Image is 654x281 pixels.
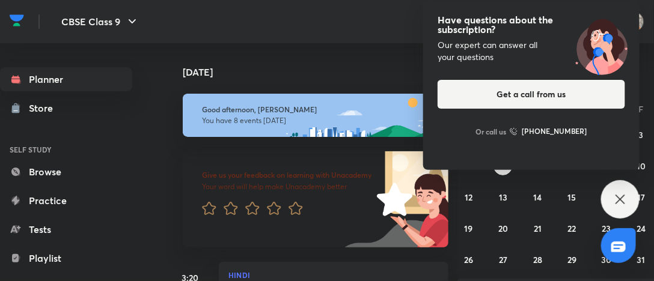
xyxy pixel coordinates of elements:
button: October 24, 2025 [632,219,651,238]
abbr: October 21, 2025 [534,223,542,234]
abbr: October 12, 2025 [465,192,472,203]
img: feedback_image [336,151,448,247]
button: October 30, 2025 [597,250,616,269]
button: October 19, 2025 [459,219,478,238]
h6: Good afternoon, [PERSON_NAME] [202,105,429,114]
h6: [PHONE_NUMBER] [522,125,587,137]
abbr: October 31, 2025 [637,254,646,265]
abbr: October 6, 2025 [501,160,506,172]
abbr: October 5, 2025 [466,160,471,172]
button: Get a call from us [438,80,625,109]
p: You have 8 events [DATE] [202,116,429,125]
a: [PHONE_NUMBER] [510,125,587,137]
abbr: October 29, 2025 [567,254,576,265]
abbr: October 28, 2025 [533,254,542,265]
img: afternoon [183,94,445,137]
h4: [DATE] [183,67,460,77]
abbr: October 10, 2025 [637,160,646,172]
button: October 3, 2025 [632,125,651,144]
abbr: October 24, 2025 [637,223,646,234]
abbr: October 27, 2025 [499,254,507,265]
button: October 20, 2025 [494,219,513,238]
abbr: October 26, 2025 [464,254,473,265]
div: Our expert can answer all your questions [438,39,625,63]
button: CBSE Class 9 [54,10,147,34]
abbr: October 20, 2025 [498,223,508,234]
img: Company Logo [10,11,24,29]
button: October 12, 2025 [459,187,478,207]
abbr: Friday [639,103,644,115]
button: October 27, 2025 [494,250,513,269]
abbr: October 13, 2025 [499,192,507,203]
button: October 10, 2025 [632,156,651,175]
abbr: October 30, 2025 [602,254,612,265]
button: October 23, 2025 [597,219,616,238]
abbr: October 3, 2025 [639,129,644,140]
abbr: October 17, 2025 [637,192,645,203]
abbr: October 15, 2025 [568,192,576,203]
abbr: October 14, 2025 [534,192,542,203]
h4: Have questions about the subscription? [438,15,625,34]
button: October 21, 2025 [528,219,548,238]
abbr: October 8, 2025 [570,160,575,172]
button: October 17, 2025 [632,187,651,207]
button: October 26, 2025 [459,250,478,269]
h6: Give us your feedback on learning with Unacademy [202,171,374,180]
button: October 29, 2025 [563,250,582,269]
abbr: October 23, 2025 [602,223,611,234]
abbr: October 19, 2025 [465,223,473,234]
img: ttu_illustration_new.svg [564,15,640,75]
abbr: October 9, 2025 [604,160,609,172]
p: Hindi [228,271,439,279]
button: October 16, 2025 [597,187,616,207]
button: October 13, 2025 [494,187,513,207]
button: October 22, 2025 [563,219,582,238]
button: October 15, 2025 [563,187,582,207]
abbr: October 7, 2025 [536,160,540,172]
button: October 14, 2025 [528,187,548,207]
p: Or call us [475,126,506,137]
div: Store [29,101,60,115]
abbr: October 22, 2025 [568,223,576,234]
button: October 31, 2025 [632,250,651,269]
a: Company Logo [10,11,24,32]
button: October 28, 2025 [528,250,548,269]
p: Your word will help make Unacademy better [202,182,374,192]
